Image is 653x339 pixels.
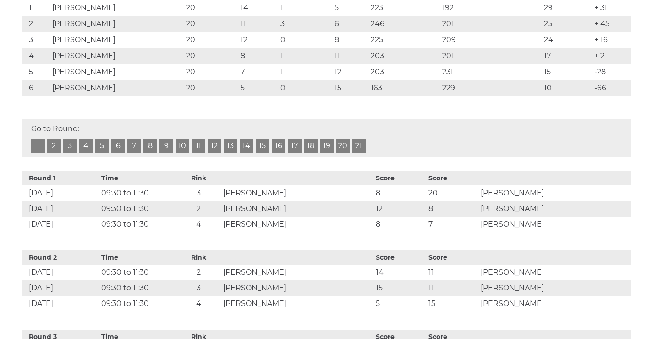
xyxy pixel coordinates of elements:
td: 0 [278,32,333,48]
a: 19 [320,139,334,153]
td: 20 [426,185,479,201]
td: 203 [368,48,440,64]
td: 25 [542,16,593,32]
td: [DATE] [22,201,99,217]
td: -28 [592,64,631,80]
td: 5 [22,64,50,80]
td: -66 [592,80,631,96]
a: 10 [176,139,189,153]
td: 20 [184,80,238,96]
td: 20 [184,48,238,64]
a: 3 [63,139,77,153]
a: 21 [352,139,366,153]
td: + 16 [592,32,631,48]
td: 201 [440,48,541,64]
th: Rink [176,250,221,265]
td: + 2 [592,48,631,64]
a: 8 [143,139,157,153]
td: [PERSON_NAME] [478,280,631,296]
td: [PERSON_NAME] [221,185,373,201]
td: 11 [426,265,479,280]
td: 20 [184,16,238,32]
a: 11 [192,139,205,153]
td: 3 [176,185,221,201]
a: 20 [336,139,350,153]
td: 17 [542,48,593,64]
td: [PERSON_NAME] [50,16,184,32]
a: 4 [79,139,93,153]
td: 5 [373,296,426,311]
td: [PERSON_NAME] [221,217,373,232]
td: [PERSON_NAME] [221,296,373,311]
td: 2 [176,265,221,280]
td: 24 [542,32,593,48]
td: 09:30 to 11:30 [99,280,176,296]
td: [PERSON_NAME] [478,185,631,201]
td: 8 [332,32,368,48]
td: 8 [373,185,426,201]
td: 3 [176,280,221,296]
td: [PERSON_NAME] [221,201,373,217]
td: 11 [426,280,479,296]
th: Time [99,250,176,265]
a: 12 [208,139,221,153]
td: 225 [368,32,440,48]
td: 15 [332,80,368,96]
td: [PERSON_NAME] [478,201,631,217]
td: 12 [332,64,368,80]
th: Round 1 [22,171,99,185]
td: 15 [542,64,593,80]
th: Score [373,250,426,265]
td: [DATE] [22,265,99,280]
th: Score [426,250,479,265]
td: 231 [440,64,541,80]
td: 15 [426,296,479,311]
div: Go to Round: [22,119,631,157]
td: 14 [373,265,426,280]
th: Round 2 [22,250,99,265]
td: 09:30 to 11:30 [99,217,176,232]
td: [PERSON_NAME] [50,32,184,48]
td: 1 [278,48,333,64]
td: 15 [373,280,426,296]
td: [DATE] [22,217,99,232]
td: [PERSON_NAME] [221,265,373,280]
th: Time [99,171,176,185]
td: 4 [22,48,50,64]
td: 3 [22,32,50,48]
td: 12 [238,32,278,48]
td: 4 [176,217,221,232]
th: Score [426,171,479,185]
td: 7 [426,217,479,232]
td: 3 [278,16,333,32]
td: 11 [238,16,278,32]
a: 17 [288,139,302,153]
td: 229 [440,80,541,96]
td: [PERSON_NAME] [50,48,184,64]
a: 13 [224,139,237,153]
td: 201 [440,16,541,32]
td: [PERSON_NAME] [478,265,631,280]
td: 209 [440,32,541,48]
td: 246 [368,16,440,32]
td: 6 [22,80,50,96]
td: 8 [238,48,278,64]
td: 0 [278,80,333,96]
a: 15 [256,139,269,153]
td: 20 [184,64,238,80]
td: + 45 [592,16,631,32]
td: [DATE] [22,296,99,311]
td: 1 [278,64,333,80]
td: 09:30 to 11:30 [99,201,176,217]
td: 20 [184,32,238,48]
td: 5 [238,80,278,96]
td: [PERSON_NAME] [221,280,373,296]
td: 6 [332,16,368,32]
a: 7 [127,139,141,153]
td: [PERSON_NAME] [50,80,184,96]
td: [PERSON_NAME] [478,217,631,232]
th: Rink [176,171,221,185]
a: 5 [95,139,109,153]
td: 8 [373,217,426,232]
td: 10 [542,80,593,96]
